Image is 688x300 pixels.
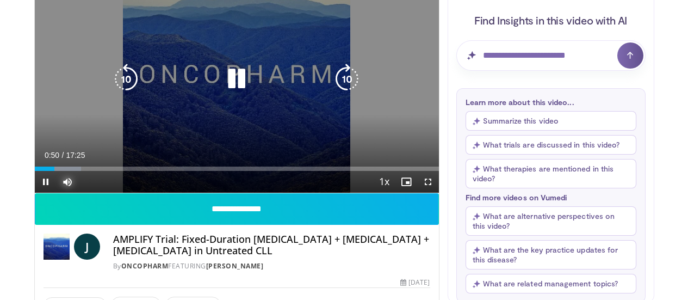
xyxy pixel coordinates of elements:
button: What therapies are mentioned in this video? [466,159,636,188]
div: [DATE] [400,278,430,287]
span: / [62,151,64,160]
button: What trials are discussed in this video? [466,135,636,155]
button: Fullscreen [417,171,439,193]
a: J [74,234,100,260]
button: What are alternative perspectives on this video? [466,206,636,236]
a: [PERSON_NAME] [206,261,264,271]
button: Summarize this video [466,111,636,131]
button: What are the key practice updates for this disease? [466,240,636,270]
p: Find more videos on Vumedi [466,193,636,202]
button: Mute [57,171,78,193]
button: Enable picture-in-picture mode [395,171,417,193]
span: 17:25 [66,151,85,160]
div: Progress Bar [35,167,439,171]
input: Question for AI [456,40,646,71]
div: By FEATURING [113,261,430,271]
h4: AMPLIFY Trial: Fixed-Duration [MEDICAL_DATA] + [MEDICAL_DATA] + [MEDICAL_DATA] in Untreated CLL [113,234,430,257]
a: OncoPharm [121,261,169,271]
img: OncoPharm [44,234,70,260]
button: Playback Rate [374,171,395,193]
span: 0:50 [45,151,59,160]
p: Learn more about this video... [466,97,636,107]
h4: Find Insights in this video with AI [456,13,646,27]
button: Pause [35,171,57,193]
button: What are related management topics? [466,274,636,293]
